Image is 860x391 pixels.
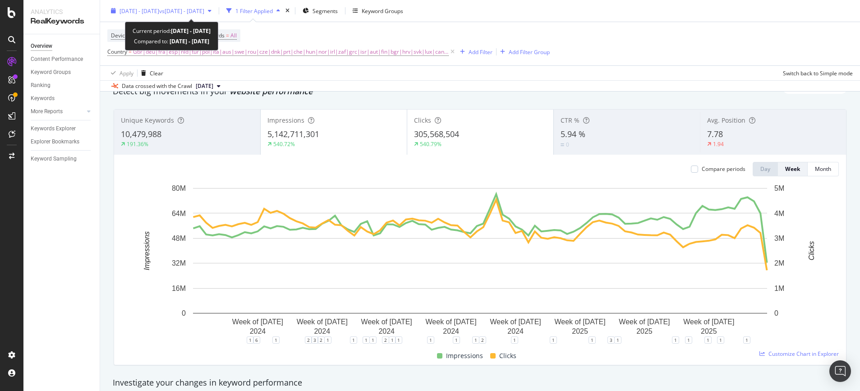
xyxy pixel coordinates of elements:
div: 1 [743,336,750,344]
span: = [129,48,132,55]
div: Ranking [31,81,51,90]
b: [DATE] - [DATE] [171,27,211,35]
div: 1 [272,336,280,344]
text: 2024 [507,327,524,335]
span: Customize Chart in Explorer [768,350,839,358]
text: 0 [182,309,186,317]
div: 1.94 [713,140,724,148]
span: 10,479,988 [121,129,161,139]
div: 0 [566,141,569,148]
text: 2025 [636,327,653,335]
div: Overview [31,41,52,51]
div: 1 [511,336,518,344]
button: Month [808,162,839,176]
button: Clear [138,66,163,80]
span: All [230,29,237,42]
text: 32M [172,259,186,267]
text: 48M [172,235,186,242]
div: 1 [704,336,712,344]
img: Equal [561,143,564,146]
text: Week of [DATE] [490,318,541,326]
div: 1 [453,336,460,344]
div: 2 [382,336,389,344]
div: Clear [150,69,163,77]
text: Impressions [143,231,151,270]
text: 2024 [378,327,395,335]
text: Week of [DATE] [297,318,348,326]
a: Keyword Sampling [31,154,93,164]
div: Compare periods [702,165,745,173]
div: Day [760,165,770,173]
div: Keyword Groups [362,7,403,14]
text: 4M [774,209,784,217]
div: Add Filter [469,48,492,55]
a: Overview [31,41,93,51]
div: 1 [389,336,396,344]
svg: A chart. [121,184,839,340]
div: 1 [363,336,370,344]
a: More Reports [31,107,84,116]
span: [DATE] - [DATE] [120,7,159,14]
span: vs [DATE] - [DATE] [159,7,204,14]
div: Apply [120,69,133,77]
div: 2 [305,336,312,344]
div: 3 [311,336,318,344]
div: RealKeywords [31,16,92,27]
a: Keywords [31,94,93,103]
div: Keywords [31,94,55,103]
span: CTR % [561,116,579,124]
span: 7.78 [707,129,723,139]
text: Week of [DATE] [426,318,477,326]
div: Current period: [133,26,211,36]
span: Gbr|deu|fra|esp|nld|tur|pol|ita|aus|swe|rou|cze|dnk|prt|che|hun|nor|irl|zaf|grc|isr|aut|fin|bgr|h... [133,46,449,58]
b: [DATE] - [DATE] [168,37,209,45]
button: 1 Filter Applied [223,4,284,18]
span: Segments [313,7,338,14]
div: 1 [247,336,254,344]
div: 2 [479,336,486,344]
text: 2025 [701,327,717,335]
button: Keyword Groups [349,4,407,18]
span: Country [107,48,127,55]
a: Keyword Groups [31,68,93,77]
text: 16M [172,285,186,292]
div: 1 [369,336,377,344]
div: More Reports [31,107,63,116]
a: Content Performance [31,55,93,64]
div: 6 [253,336,260,344]
button: Apply [107,66,133,80]
div: times [284,6,291,15]
text: Week of [DATE] [619,318,670,326]
div: 191.36% [127,140,148,148]
div: 1 [589,336,596,344]
text: 1M [774,285,784,292]
div: Keyword Sampling [31,154,77,164]
div: 1 [472,336,479,344]
span: 5.94 % [561,129,585,139]
div: 1 [717,336,724,344]
button: Segments [299,4,341,18]
div: 1 [350,336,357,344]
div: 1 [395,336,402,344]
text: 2024 [250,327,266,335]
div: 1 [324,336,331,344]
div: Keywords Explorer [31,124,76,133]
span: Impressions [267,116,304,124]
text: 2024 [443,327,459,335]
div: 1 [427,336,434,344]
div: Data crossed with the Crawl [122,82,192,90]
button: Add Filter Group [497,46,550,57]
text: 2025 [572,327,588,335]
div: Analytics [31,7,92,16]
div: 1 [685,336,692,344]
button: Switch back to Simple mode [779,66,853,80]
text: Clicks [808,241,815,261]
span: 305,568,504 [414,129,459,139]
div: Explorer Bookmarks [31,137,79,147]
span: Clicks [414,116,431,124]
span: Avg. Position [707,116,745,124]
text: Week of [DATE] [554,318,605,326]
button: [DATE] - [DATE]vs[DATE] - [DATE] [107,4,215,18]
a: Customize Chart in Explorer [759,350,839,358]
div: Week [785,165,800,173]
